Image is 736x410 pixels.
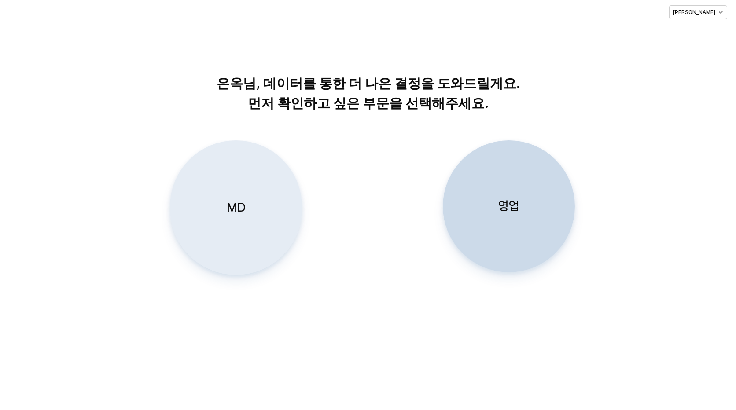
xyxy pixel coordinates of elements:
[669,5,727,19] button: [PERSON_NAME]
[443,140,575,272] button: 영업
[144,73,593,113] p: 은옥님, 데이터를 통한 더 나은 결정을 도와드릴게요. 먼저 확인하고 싶은 부문을 선택해주세요.
[170,140,302,275] button: MD
[498,198,519,214] p: 영업
[673,9,715,16] p: [PERSON_NAME]
[227,199,246,216] p: MD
